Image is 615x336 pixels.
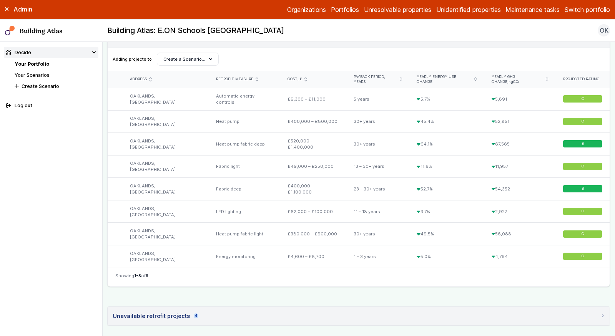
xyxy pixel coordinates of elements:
[287,5,326,14] a: Organizations
[409,88,484,110] div: 5.7%
[346,88,410,110] div: 5 years
[209,245,280,268] div: Energy monitoring
[409,133,484,156] div: 64.1%
[123,88,209,110] div: OAKLANDS, [GEOGRAPHIC_DATA]
[484,245,556,268] div: 4,794
[15,61,49,67] a: Your Portfolio
[6,49,31,56] div: Decide
[346,110,410,133] div: 30+ years
[4,47,98,58] summary: Decide
[492,74,544,84] span: Yearly GHG change,
[209,88,280,110] div: Automatic energy controls
[209,178,280,200] div: Fabric deep
[280,223,346,245] div: £380,000 – £900,000
[581,209,584,214] span: C
[209,133,280,156] div: Heat pump fabric deep
[134,273,141,278] span: 1-8
[581,254,584,259] span: C
[130,77,147,82] span: Address
[209,223,280,245] div: Heat pump fabric light
[409,245,484,268] div: 5.0%
[346,178,410,200] div: 23 – 30+ years
[409,178,484,200] div: 52.7%
[280,178,346,200] div: £400,000 – £1,100,000
[209,110,280,133] div: Heat pump
[216,77,253,82] span: Retrofit measure
[509,79,520,84] span: kgCO₂
[123,223,209,245] div: OAKLANDS, [GEOGRAPHIC_DATA]
[108,307,610,325] summary: Unavailable retrofit projects4
[600,26,608,35] span: OK
[288,77,302,82] span: Cost, £
[484,155,556,178] div: 11,957
[331,5,359,14] a: Portfolios
[598,24,610,36] button: OK
[123,200,209,223] div: OAKLANDS, [GEOGRAPHIC_DATA]
[354,74,397,84] span: Payback period, years
[409,155,484,178] div: 11.6%
[157,53,219,66] button: Create a Scenario…
[280,200,346,223] div: £62,000 – £100,000
[123,133,209,156] div: OAKLANDS, [GEOGRAPHIC_DATA]
[146,273,148,278] span: 8
[280,155,346,178] div: £49,000 – £250,000
[194,313,198,318] span: 4
[123,110,209,133] div: OAKLANDS, [GEOGRAPHIC_DATA]
[280,88,346,110] div: £9,300 – £11,000
[12,81,98,92] button: Create Scenario
[113,312,198,320] div: Unavailable retrofit projects
[108,268,610,286] nav: Table navigation
[409,200,484,223] div: 3.7%
[484,223,556,245] div: 56,088
[484,178,556,200] div: 54,352
[346,200,410,223] div: 11 – 18 years
[565,5,610,14] button: Switch portfolio
[484,110,556,133] div: 52,851
[209,155,280,178] div: Fabric light
[582,187,584,192] span: B
[484,133,556,156] div: 67,565
[280,110,346,133] div: £400,000 – £800,000
[364,5,431,14] a: Unresolvable properties
[582,141,584,146] span: B
[123,178,209,200] div: OAKLANDS, [GEOGRAPHIC_DATA]
[346,223,410,245] div: 30+ years
[346,245,410,268] div: 1 – 3 years
[581,232,584,237] span: C
[581,119,584,124] span: C
[505,5,560,14] a: Maintenance tasks
[581,96,584,101] span: C
[346,155,410,178] div: 13 – 30+ years
[4,100,98,111] button: Log out
[107,26,284,36] h2: Building Atlas: E.ON Schools [GEOGRAPHIC_DATA]
[409,223,484,245] div: 49.5%
[484,200,556,223] div: 2,927
[113,56,152,62] span: Adding projects to
[115,273,148,279] span: Showing of
[123,155,209,178] div: OAKLANDS, [GEOGRAPHIC_DATA]
[5,26,15,36] img: main-0bbd2752.svg
[280,245,346,268] div: £4,600 – £8,700
[15,72,50,78] a: Your Scenarios
[563,77,602,82] div: Projected rating
[346,133,410,156] div: 30+ years
[436,5,501,14] a: Unidentified properties
[209,200,280,223] div: LED lighting
[409,110,484,133] div: 45.4%
[484,88,556,110] div: 5,891
[417,74,472,84] span: Yearly energy use change
[581,164,584,169] span: C
[123,245,209,268] div: OAKLANDS, [GEOGRAPHIC_DATA]
[280,133,346,156] div: £520,000 – £1,400,000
